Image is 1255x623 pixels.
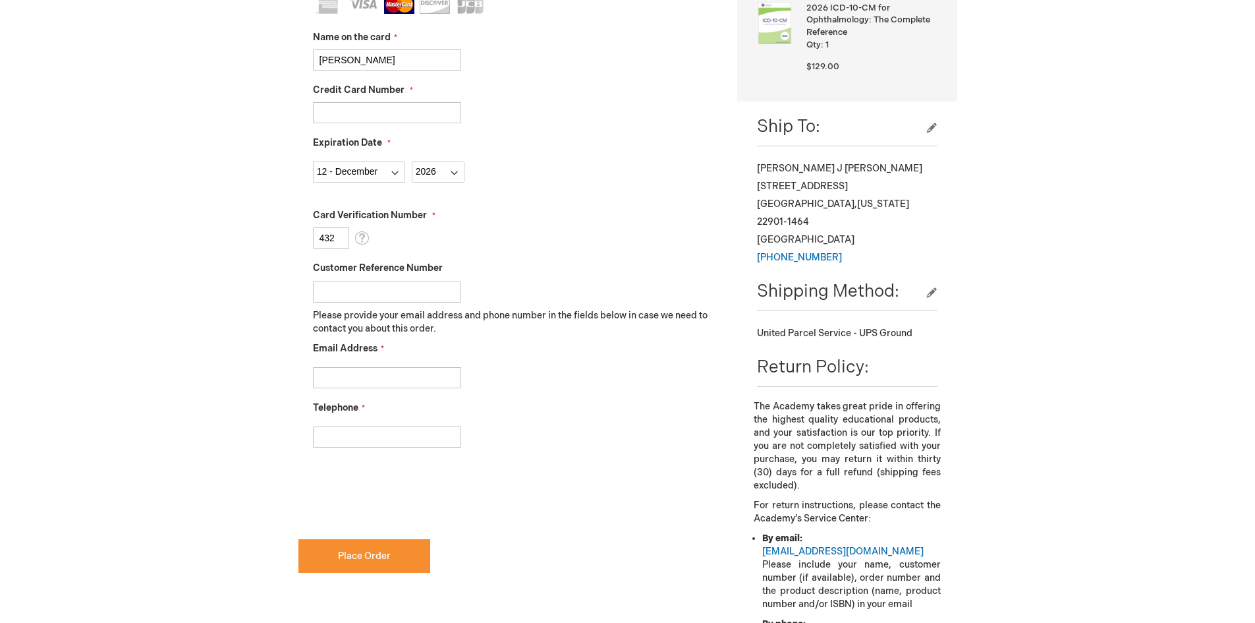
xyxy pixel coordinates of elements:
[313,137,382,148] span: Expiration Date
[313,227,349,249] input: Card Verification Number
[754,2,796,44] img: 2026 ICD-10-CM for Ophthalmology: The Complete Reference
[298,539,430,573] button: Place Order
[338,550,391,562] span: Place Order
[313,309,718,336] p: Please provide your email address and phone number in the fields below in case we need to contact...
[825,40,829,50] span: 1
[313,262,443,274] span: Customer Reference Number
[757,282,899,302] span: Shipping Method:
[806,40,821,50] span: Qty
[757,252,842,263] a: [PHONE_NUMBER]
[757,328,912,339] span: United Parcel Service - UPS Ground
[757,160,937,266] div: [PERSON_NAME] J [PERSON_NAME] [STREET_ADDRESS] [GEOGRAPHIC_DATA] , 22901-1464 [GEOGRAPHIC_DATA]
[313,84,404,96] span: Credit Card Number
[762,546,924,557] a: [EMAIL_ADDRESS][DOMAIN_NAME]
[754,499,940,525] p: For return instructions, please contact the Academy’s Service Center:
[857,198,909,210] span: [US_STATE]
[313,102,461,123] input: Credit Card Number
[754,400,940,492] p: The Academy takes great pride in offering the highest quality educational products, and your sati...
[313,402,358,413] span: Telephone
[806,2,937,39] strong: 2026 ICD-10-CM for Ophthalmology: The Complete Reference
[313,343,377,354] span: Email Address
[757,117,820,137] span: Ship To:
[313,32,391,43] span: Name on the card
[757,357,869,378] span: Return Policy:
[806,61,839,72] span: $129.00
[313,210,427,221] span: Card Verification Number
[762,532,940,611] li: Please include your name, customer number (if available), order number and the product descriptio...
[298,469,499,520] iframe: reCAPTCHA
[762,533,802,544] strong: By email:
